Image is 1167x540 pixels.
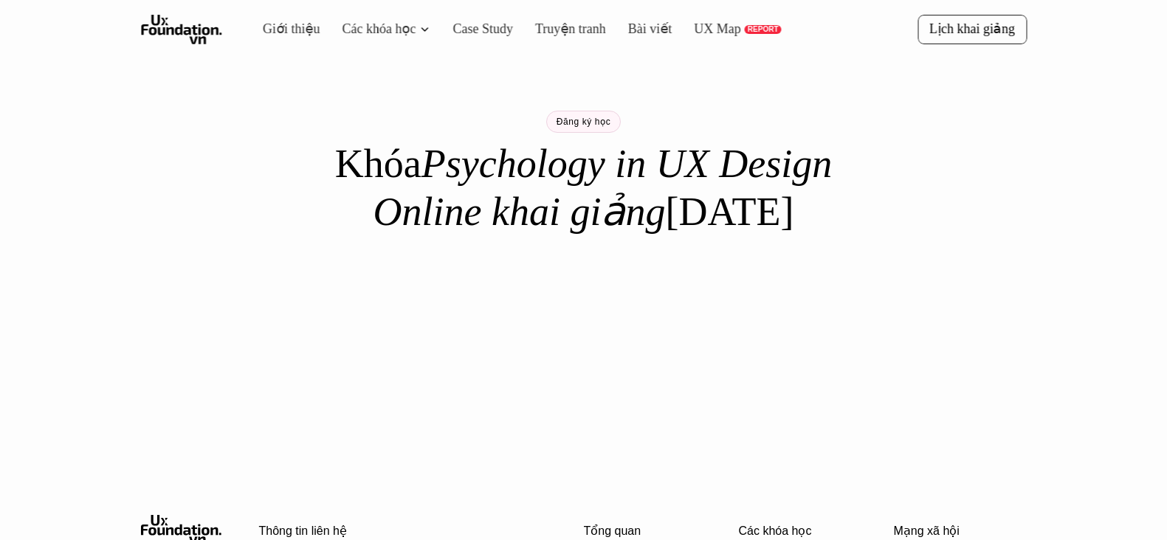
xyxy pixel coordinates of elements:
a: Lịch khai giảng [918,15,1027,44]
a: Bài viết [627,21,672,36]
a: Truyện tranh [535,21,606,36]
a: Giới thiệu [263,21,320,36]
p: REPORT [747,25,778,34]
p: Đăng ký học [557,117,611,127]
em: Psychology in UX Design Online khai giảng [373,142,842,234]
iframe: Biểu mẫu này đã đóng [289,266,879,395]
p: Mạng xã hội [894,524,1027,538]
h1: Khóa [DATE] [326,140,842,236]
p: Các khóa học [739,524,872,538]
a: Các khóa học [342,21,416,36]
a: Case Study [452,21,513,36]
a: UX Map [694,21,741,36]
p: Lịch khai giảng [929,21,1015,38]
p: Thông tin liên hệ [259,524,547,538]
p: Tổng quan [584,524,717,538]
